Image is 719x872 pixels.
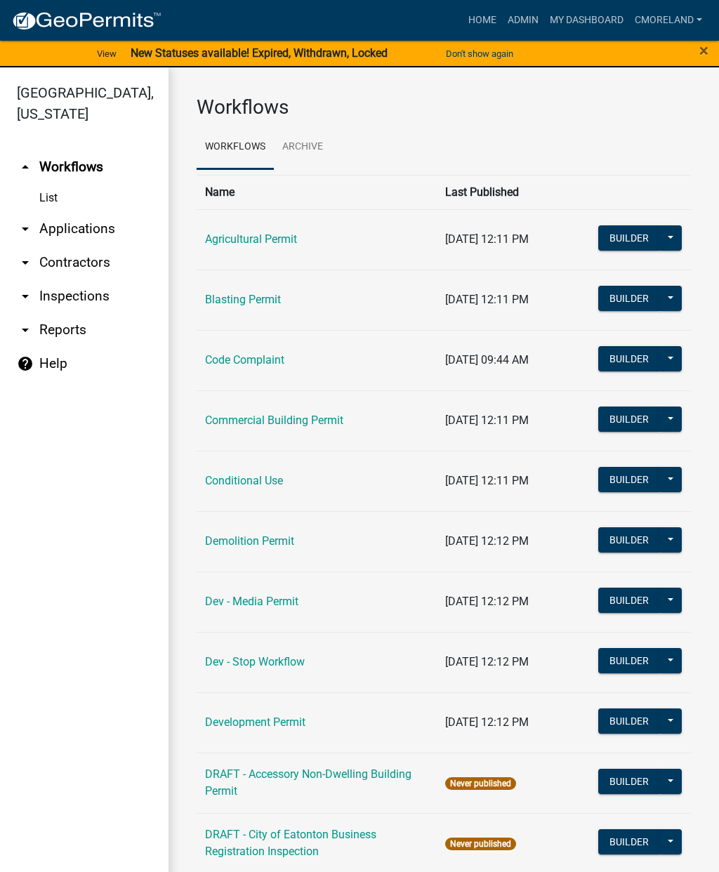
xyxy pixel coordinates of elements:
[197,95,691,119] h3: Workflows
[197,125,274,170] a: Workflows
[205,293,281,306] a: Blasting Permit
[598,708,660,734] button: Builder
[445,353,529,366] span: [DATE] 09:44 AM
[445,838,516,850] span: Never published
[598,407,660,432] button: Builder
[445,655,529,668] span: [DATE] 12:12 PM
[205,474,283,487] a: Conditional Use
[17,288,34,305] i: arrow_drop_down
[197,175,437,209] th: Name
[463,7,502,34] a: Home
[598,648,660,673] button: Builder
[205,715,305,729] a: Development Permit
[598,286,660,311] button: Builder
[440,42,519,65] button: Don't show again
[699,41,708,60] span: ×
[205,232,297,246] a: Agricultural Permit
[445,534,529,548] span: [DATE] 12:12 PM
[598,467,660,492] button: Builder
[445,595,529,608] span: [DATE] 12:12 PM
[274,125,331,170] a: Archive
[445,293,529,306] span: [DATE] 12:11 PM
[17,355,34,372] i: help
[598,829,660,854] button: Builder
[598,346,660,371] button: Builder
[205,595,298,608] a: Dev - Media Permit
[437,175,589,209] th: Last Published
[445,474,529,487] span: [DATE] 12:11 PM
[17,159,34,176] i: arrow_drop_up
[598,588,660,613] button: Builder
[205,353,284,366] a: Code Complaint
[131,46,388,60] strong: New Statuses available! Expired, Withdrawn, Locked
[445,715,529,729] span: [DATE] 12:12 PM
[91,42,122,65] a: View
[205,767,411,798] a: DRAFT - Accessory Non-Dwelling Building Permit
[17,254,34,271] i: arrow_drop_down
[502,7,544,34] a: Admin
[17,322,34,338] i: arrow_drop_down
[205,655,305,668] a: Dev - Stop Workflow
[205,534,294,548] a: Demolition Permit
[17,220,34,237] i: arrow_drop_down
[699,42,708,59] button: Close
[445,414,529,427] span: [DATE] 12:11 PM
[205,828,376,858] a: DRAFT - City of Eatonton Business Registration Inspection
[544,7,629,34] a: My Dashboard
[629,7,708,34] a: cmoreland
[598,527,660,553] button: Builder
[445,232,529,246] span: [DATE] 12:11 PM
[445,777,516,790] span: Never published
[598,769,660,794] button: Builder
[205,414,343,427] a: Commercial Building Permit
[598,225,660,251] button: Builder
